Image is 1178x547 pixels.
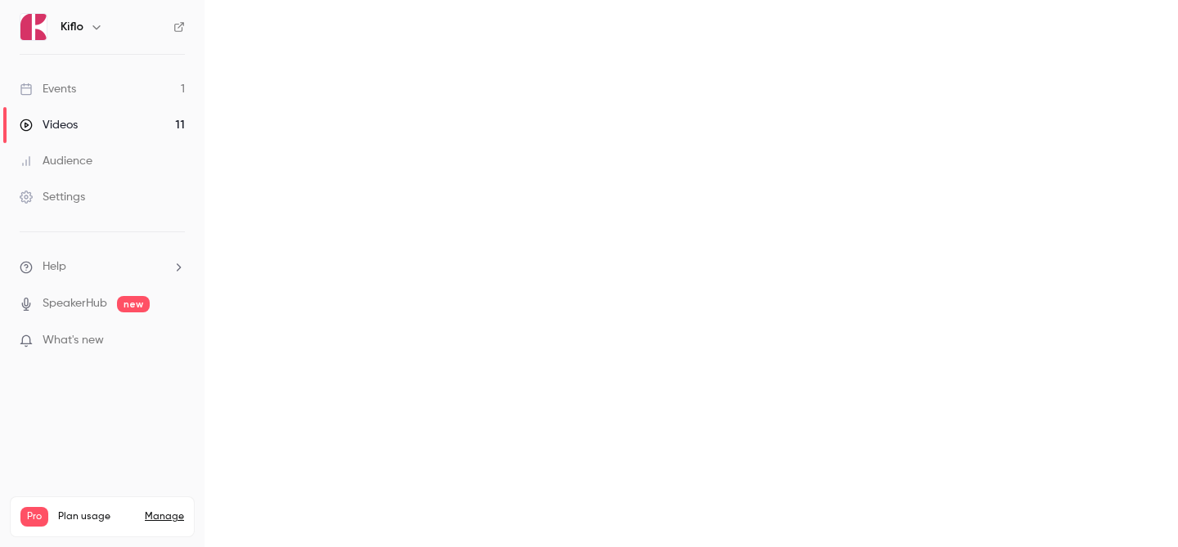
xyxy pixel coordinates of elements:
div: Audience [20,153,92,169]
span: new [117,296,150,312]
span: What's new [43,332,104,349]
span: Plan usage [58,510,135,523]
li: help-dropdown-opener [20,258,185,276]
iframe: Noticeable Trigger [165,334,185,348]
div: Events [20,81,76,97]
span: Pro [20,507,48,527]
span: Help [43,258,66,276]
div: Settings [20,189,85,205]
div: Videos [20,117,78,133]
img: Kiflo [20,14,47,40]
h6: Kiflo [61,19,83,35]
a: Manage [145,510,184,523]
a: SpeakerHub [43,295,107,312]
